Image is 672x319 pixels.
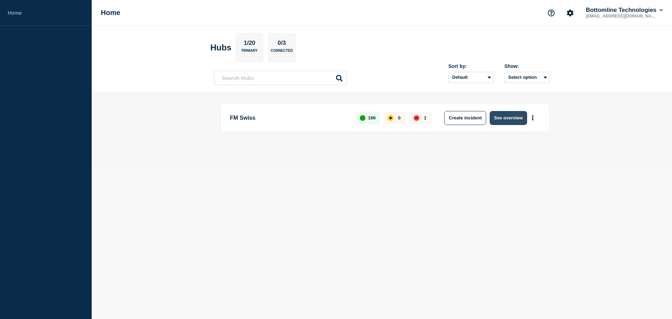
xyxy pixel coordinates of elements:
[271,49,293,56] p: Connected
[275,40,289,49] p: 0/3
[448,63,494,69] div: Sort by:
[214,71,347,85] input: Search Hubs
[528,111,537,124] button: More actions
[414,115,419,121] div: down
[398,115,400,120] p: 0
[544,6,559,20] button: Support
[101,9,120,17] h1: Home
[424,115,426,120] p: 1
[368,115,376,120] p: 166
[584,14,657,19] p: [EMAIL_ADDRESS][DOMAIN_NAME]
[504,72,550,83] button: Select option
[210,43,231,53] h2: Hubs
[563,6,577,20] button: Account settings
[241,40,258,49] p: 1/20
[241,49,258,56] p: Primary
[490,111,527,125] button: See overview
[444,111,486,125] button: Create incident
[360,115,365,121] div: up
[448,72,494,83] select: Sort by
[504,63,550,69] div: Show:
[230,111,348,125] p: FM Swiss
[584,7,664,14] button: Bottomline Technologies
[388,115,393,121] div: affected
